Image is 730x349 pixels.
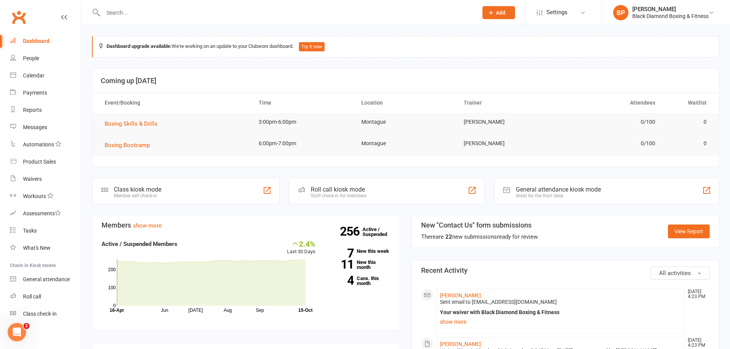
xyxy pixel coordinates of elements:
div: General attendance [23,276,70,282]
div: BP [613,5,628,20]
a: Tasks [10,222,81,239]
strong: 256 [340,226,363,237]
a: Class kiosk mode [10,305,81,323]
td: 0 [662,134,714,152]
td: 0/100 [559,113,662,131]
button: All activities [650,267,710,280]
a: Waivers [10,170,81,188]
div: Black Diamond Boxing & Fitness [632,13,709,20]
time: [DATE] 4:23 PM [684,338,709,348]
span: Settings [546,4,568,21]
div: We're working on an update to your Clubworx dashboard. [92,36,719,57]
th: Event/Booking [98,93,252,113]
td: Montague [354,113,457,131]
h3: Coming up [DATE] [101,77,710,85]
a: show more [133,222,162,229]
a: Dashboard [10,33,81,50]
button: Add [482,6,515,19]
div: People [23,55,39,61]
td: [PERSON_NAME] [457,134,559,152]
h3: Recent Activity [421,267,710,274]
th: Attendees [559,93,662,113]
a: General attendance kiosk mode [10,271,81,288]
span: Sent email to [EMAIL_ADDRESS][DOMAIN_NAME] [440,299,557,305]
div: [PERSON_NAME] [632,6,709,13]
h3: New "Contact Us" form submissions [421,221,539,229]
div: Last 30 Days [287,239,315,256]
a: Calendar [10,67,81,84]
th: Location [354,93,457,113]
div: There are new submissions ready for review. [421,232,539,241]
td: [PERSON_NAME] [457,113,559,131]
strong: Dashboard upgrade available: [107,43,172,49]
div: Tasks [23,228,37,234]
strong: 22 [445,233,452,240]
div: General attendance kiosk mode [516,186,601,193]
div: Member self check-in [114,193,161,198]
a: Payments [10,84,81,102]
a: [PERSON_NAME] [440,341,481,347]
td: 6:00pm-7:00pm [252,134,354,152]
td: Montague [354,134,457,152]
span: Add [496,10,505,16]
div: What's New [23,245,51,251]
div: Calendar [23,72,44,79]
span: 2 [23,323,30,329]
td: 0 [662,113,714,131]
a: Workouts [10,188,81,205]
h3: Members [102,221,390,229]
div: Your waiver with Black Diamond Boxing & Fitness [440,309,681,316]
a: show more [440,316,681,327]
div: Assessments [23,210,61,216]
div: Waivers [23,176,42,182]
a: View Report [668,224,710,238]
div: Dashboard [23,38,49,44]
time: [DATE] 4:23 PM [684,289,709,299]
a: 11New this month [327,260,390,270]
a: Clubworx [9,8,28,27]
strong: Active / Suspended Members [102,241,177,247]
span: Boxing Skills & Drills [105,120,157,127]
div: Product Sales [23,159,56,165]
td: 3:00pm-6:00pm [252,113,354,131]
a: Automations [10,136,81,153]
th: Waitlist [662,93,714,113]
button: Boxing Skills & Drills [105,119,163,128]
div: Class kiosk mode [114,186,161,193]
span: All activities [659,270,691,277]
div: Great for the front desk [516,193,601,198]
span: Boxing Bootcamp [105,142,150,149]
a: What's New [10,239,81,257]
td: 0/100 [559,134,662,152]
div: Class check-in [23,311,57,317]
a: Reports [10,102,81,119]
button: Boxing Bootcamp [105,141,155,150]
a: People [10,50,81,67]
div: Staff check-in for members [311,193,366,198]
strong: 7 [327,247,354,259]
iframe: Intercom live chat [8,323,26,341]
div: Automations [23,141,54,147]
a: Messages [10,119,81,136]
div: Payments [23,90,47,96]
a: 7New this week [327,249,390,254]
a: Roll call [10,288,81,305]
a: Assessments [10,205,81,222]
div: Roll call [23,293,41,300]
button: Try it now [299,42,325,51]
div: Workouts [23,193,46,199]
div: 2.4% [287,239,315,248]
th: Time [252,93,354,113]
th: Trainer [457,93,559,113]
div: Roll call kiosk mode [311,186,366,193]
strong: 4 [327,275,354,286]
strong: 11 [327,259,354,270]
div: Reports [23,107,42,113]
a: Product Sales [10,153,81,170]
a: 256Active / Suspended [363,221,396,242]
a: [PERSON_NAME] [440,292,481,298]
a: 4Canx. this month [327,276,390,286]
input: Search... [101,7,472,18]
div: Messages [23,124,47,130]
